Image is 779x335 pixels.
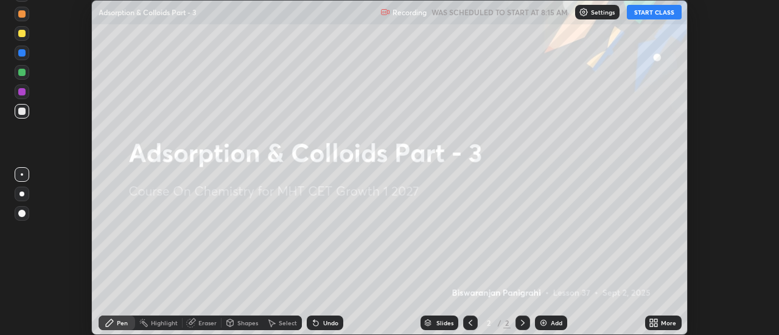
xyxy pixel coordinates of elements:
h5: WAS SCHEDULED TO START AT 8:15 AM [431,7,568,18]
img: class-settings-icons [579,7,589,17]
div: Undo [323,320,338,326]
div: More [661,320,676,326]
div: Eraser [198,320,217,326]
p: Settings [591,9,615,15]
p: Recording [393,8,427,17]
div: 2 [503,317,511,328]
div: Slides [436,320,453,326]
img: recording.375f2c34.svg [380,7,390,17]
div: Add [551,320,562,326]
div: Pen [117,320,128,326]
div: Highlight [151,320,178,326]
div: 2 [483,319,495,326]
p: Adsorption & Colloids Part - 3 [99,7,197,17]
img: add-slide-button [539,318,548,328]
div: / [497,319,501,326]
button: START CLASS [627,5,682,19]
div: Shapes [237,320,258,326]
div: Select [279,320,297,326]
